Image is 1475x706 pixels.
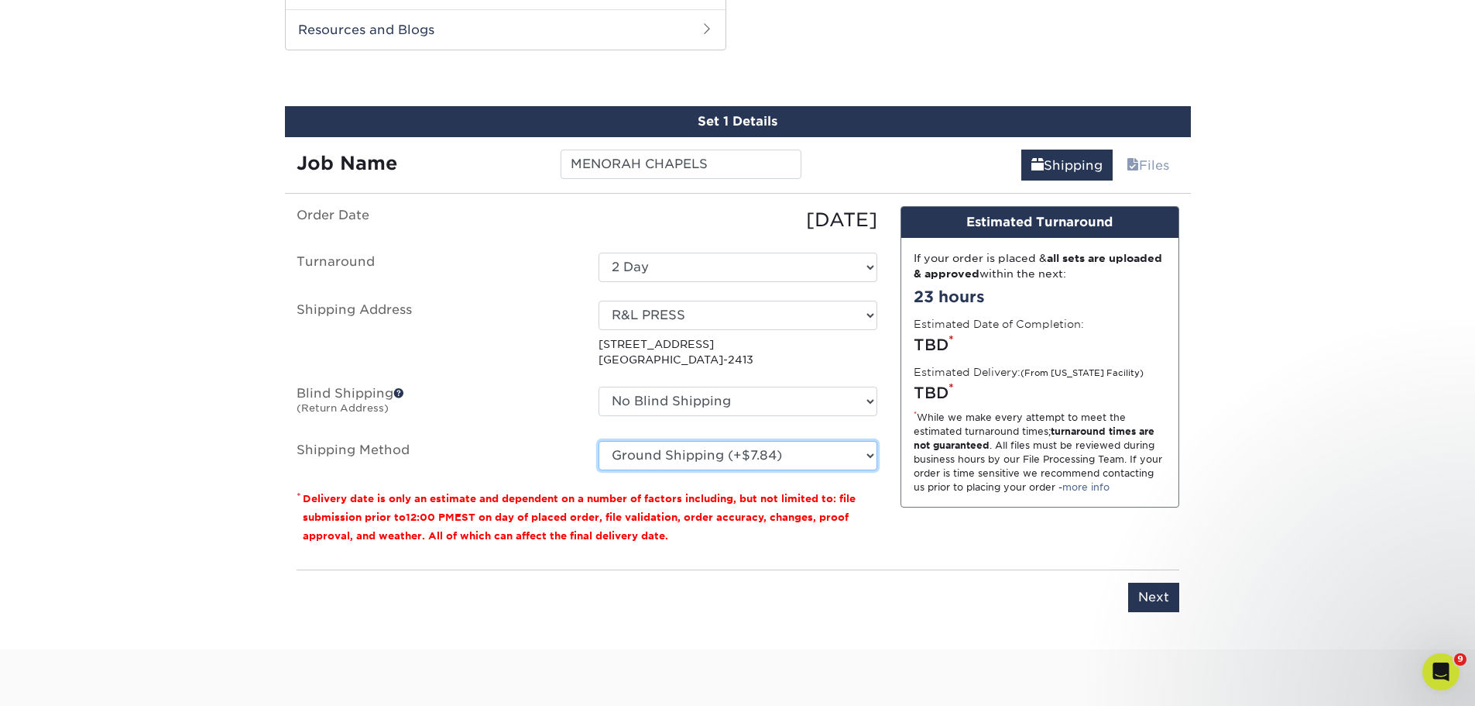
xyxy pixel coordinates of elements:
small: (From [US_STATE] Facility) [1020,368,1144,378]
a: Shipping [1021,150,1113,181]
div: [DATE] [587,206,889,234]
div: Set 1 Details [285,106,1191,137]
span: shipping [1031,158,1044,173]
label: Turnaround [285,253,587,282]
h2: Resources and Blogs [286,9,725,50]
label: Estimated Date of Completion: [914,316,1084,332]
span: 9 [1454,653,1466,666]
div: TBD [914,381,1166,405]
span: 12:00 PM [406,511,455,523]
div: If your order is placed & within the next: [914,250,1166,282]
div: Estimated Turnaround [901,207,1178,238]
input: Enter a job name [561,150,801,179]
strong: turnaround times are not guaranteed [914,425,1154,451]
small: Delivery date is only an estimate and dependent on a number of factors including, but not limited... [303,493,856,542]
label: Shipping Method [285,441,587,470]
label: Shipping Address [285,301,587,368]
div: TBD [914,333,1166,356]
label: Estimated Delivery: [914,364,1144,380]
span: files [1127,158,1139,173]
a: Files [1117,150,1179,181]
a: more info [1062,481,1110,493]
label: Order Date [285,206,587,234]
iframe: Intercom live chat [1422,653,1460,691]
small: (Return Address) [297,402,389,414]
div: While we make every attempt to meet the estimated turnaround times; . All files must be reviewed ... [914,411,1166,494]
iframe: Google Customer Reviews [4,659,132,701]
strong: Job Name [297,152,397,174]
label: Blind Shipping [285,387,587,422]
div: 23 hours [914,285,1166,308]
p: [STREET_ADDRESS] [GEOGRAPHIC_DATA]-2413 [599,336,877,368]
input: Next [1128,583,1179,612]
